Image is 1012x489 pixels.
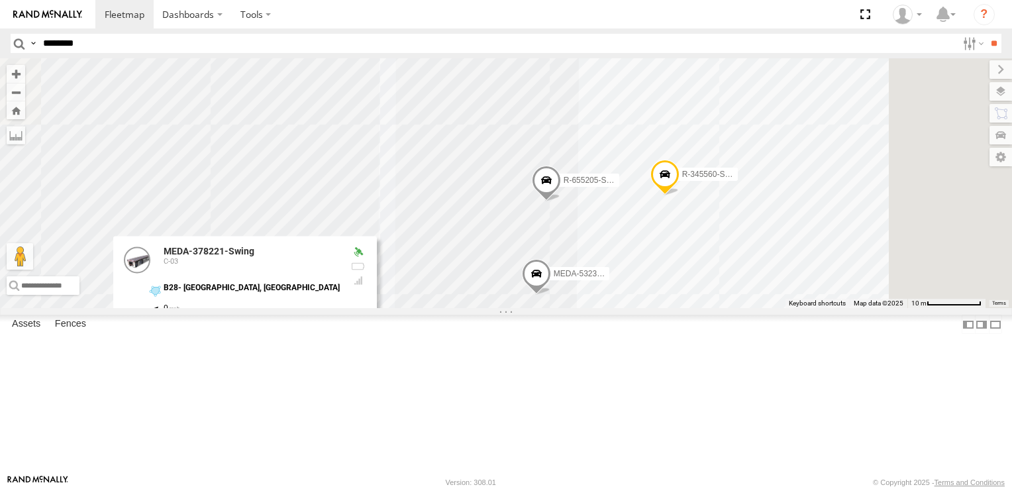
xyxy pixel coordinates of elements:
button: Drag Pegman onto the map to open Street View [7,243,33,270]
span: 10 m [911,299,927,307]
div: © Copyright 2025 - [873,478,1005,486]
label: Assets [5,315,47,334]
label: Search Filter Options [958,34,986,53]
span: R-345560-Swing [682,169,741,178]
div: C-03 [164,258,340,266]
label: Fences [48,315,93,334]
button: Keyboard shortcuts [789,299,846,308]
span: MEDA-532326-Swing [554,269,630,278]
button: Map Scale: 10 m per 79 pixels [907,299,986,308]
div: Last Event GSM Signal Strength [350,275,366,286]
a: Visit our Website [7,476,68,489]
div: MEDA-378221-Swing [164,246,340,256]
span: 0 [164,303,180,313]
span: R-655205-Swing [564,175,623,184]
div: B28- [GEOGRAPHIC_DATA], [GEOGRAPHIC_DATA] [164,284,340,292]
button: Zoom in [7,65,25,83]
button: Zoom Home [7,101,25,119]
a: Terms and Conditions [935,478,1005,486]
i: ? [974,4,995,25]
a: Terms (opens in new tab) [992,300,1006,305]
label: Dock Summary Table to the Right [975,315,988,334]
label: Hide Summary Table [989,315,1002,334]
label: Dock Summary Table to the Left [962,315,975,334]
img: rand-logo.svg [13,10,82,19]
div: Lisa Reeves [888,5,927,25]
label: Measure [7,126,25,144]
button: Zoom out [7,83,25,101]
div: Valid GPS Fix [350,246,366,257]
div: Version: 308.01 [446,478,496,486]
div: No battery health information received from this device. [350,261,366,272]
span: Map data ©2025 [854,299,903,307]
label: Map Settings [989,148,1012,166]
label: Search Query [28,34,38,53]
